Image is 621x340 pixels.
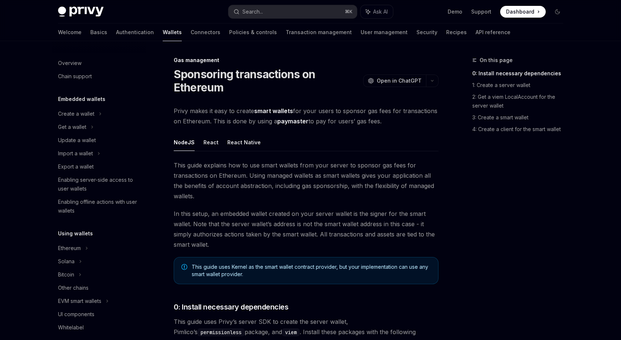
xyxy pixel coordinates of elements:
img: dark logo [58,7,104,17]
a: 2: Get a viem LocalAccount for the server wallet [472,91,569,112]
button: Search...⌘K [228,5,357,18]
a: Connectors [191,23,220,41]
h5: Using wallets [58,229,93,238]
a: Chain support [52,70,146,83]
button: Ask AI [361,5,393,18]
a: UI components [52,308,146,321]
button: React Native [227,134,261,151]
div: Whitelabel [58,323,84,332]
div: UI components [58,310,94,319]
h1: Sponsoring transactions on Ethereum [174,68,360,94]
a: Update a wallet [52,134,146,147]
code: permissionless [198,328,245,336]
div: Chain support [58,72,92,81]
a: Export a wallet [52,160,146,173]
a: Demo [448,8,462,15]
a: Authentication [116,23,154,41]
span: ⌘ K [345,9,353,15]
span: Open in ChatGPT [377,77,422,84]
strong: smart wallets [254,107,293,115]
div: Get a wallet [58,123,86,131]
a: Whitelabel [52,321,146,334]
div: EVM smart wallets [58,297,101,305]
h5: Embedded wallets [58,95,105,104]
a: 4: Create a client for the smart wallet [472,123,569,135]
div: Overview [58,59,82,68]
span: This guide explains how to use smart wallets from your server to sponsor gas fees for transaction... [174,160,438,201]
a: Policies & controls [229,23,277,41]
a: Enabling server-side access to user wallets [52,173,146,195]
div: Gas management [174,57,438,64]
button: React [203,134,219,151]
button: Toggle dark mode [552,6,563,18]
div: Search... [242,7,263,16]
span: In this setup, an embedded wallet created on your server wallet is the signer for the smart walle... [174,209,438,250]
a: Recipes [446,23,467,41]
span: Privy makes it easy to create for your users to sponsor gas fees for transactions on Ethereum. Th... [174,106,438,126]
div: Enabling offline actions with user wallets [58,198,142,215]
span: 0: Install necessary dependencies [174,302,289,312]
a: Welcome [58,23,82,41]
div: Create a wallet [58,109,94,118]
div: Bitcoin [58,270,74,279]
svg: Note [181,264,187,270]
div: Export a wallet [58,162,94,171]
div: Solana [58,257,75,266]
div: Update a wallet [58,136,96,145]
button: Open in ChatGPT [363,75,426,87]
a: 1: Create a server wallet [472,79,569,91]
span: This guide uses Kernel as the smart wallet contract provider, but your implementation can use any... [192,263,431,278]
a: Wallets [163,23,182,41]
a: User management [361,23,408,41]
a: Security [416,23,437,41]
span: On this page [480,56,513,65]
a: Support [471,8,491,15]
a: 3: Create a smart wallet [472,112,569,123]
a: Basics [90,23,107,41]
a: paymaster [277,117,308,125]
code: viem [282,328,300,336]
a: Enabling offline actions with user wallets [52,195,146,217]
a: Other chains [52,281,146,294]
div: Import a wallet [58,149,93,158]
span: Dashboard [506,8,534,15]
div: Other chains [58,283,89,292]
a: Transaction management [286,23,352,41]
a: 0: Install necessary dependencies [472,68,569,79]
a: Dashboard [500,6,546,18]
span: Ask AI [373,8,388,15]
div: Enabling server-side access to user wallets [58,176,142,193]
div: Ethereum [58,244,81,253]
button: NodeJS [174,134,195,151]
a: Overview [52,57,146,70]
a: API reference [476,23,510,41]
